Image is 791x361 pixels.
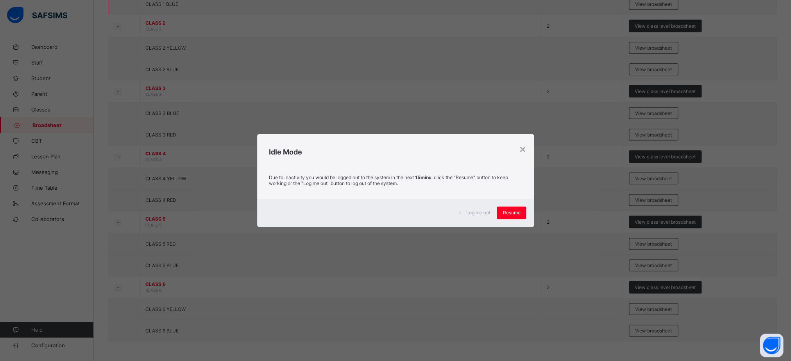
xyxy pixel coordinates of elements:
[415,174,431,180] strong: 15mins
[760,334,783,357] button: Open asap
[269,174,522,186] p: Due to inactivity you would be logged out to the system in the next , click the "Resume" button t...
[466,210,490,216] span: Log me out
[519,142,526,155] div: ×
[503,210,520,216] span: Resume
[269,148,522,156] h2: Idle Mode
